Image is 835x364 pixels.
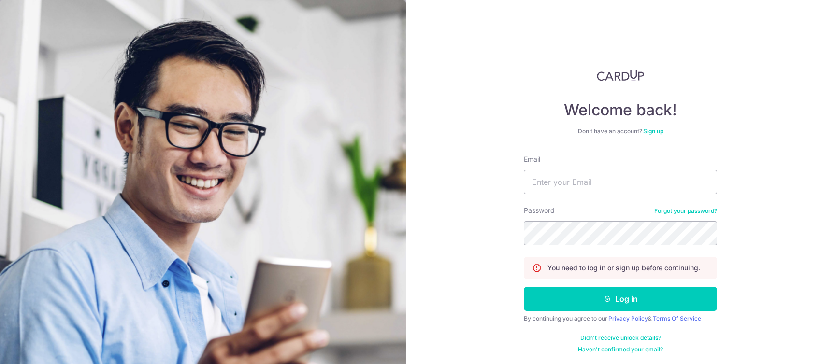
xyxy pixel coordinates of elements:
[547,263,700,273] p: You need to log in or sign up before continuing.
[608,315,648,322] a: Privacy Policy
[643,127,663,135] a: Sign up
[524,206,555,215] label: Password
[578,346,663,353] a: Haven't confirmed your email?
[580,334,661,342] a: Didn't receive unlock details?
[524,127,717,135] div: Don’t have an account?
[524,287,717,311] button: Log in
[524,315,717,322] div: By continuing you agree to our &
[524,154,540,164] label: Email
[524,100,717,120] h4: Welcome back!
[524,170,717,194] input: Enter your Email
[654,207,717,215] a: Forgot your password?
[653,315,701,322] a: Terms Of Service
[597,70,644,81] img: CardUp Logo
